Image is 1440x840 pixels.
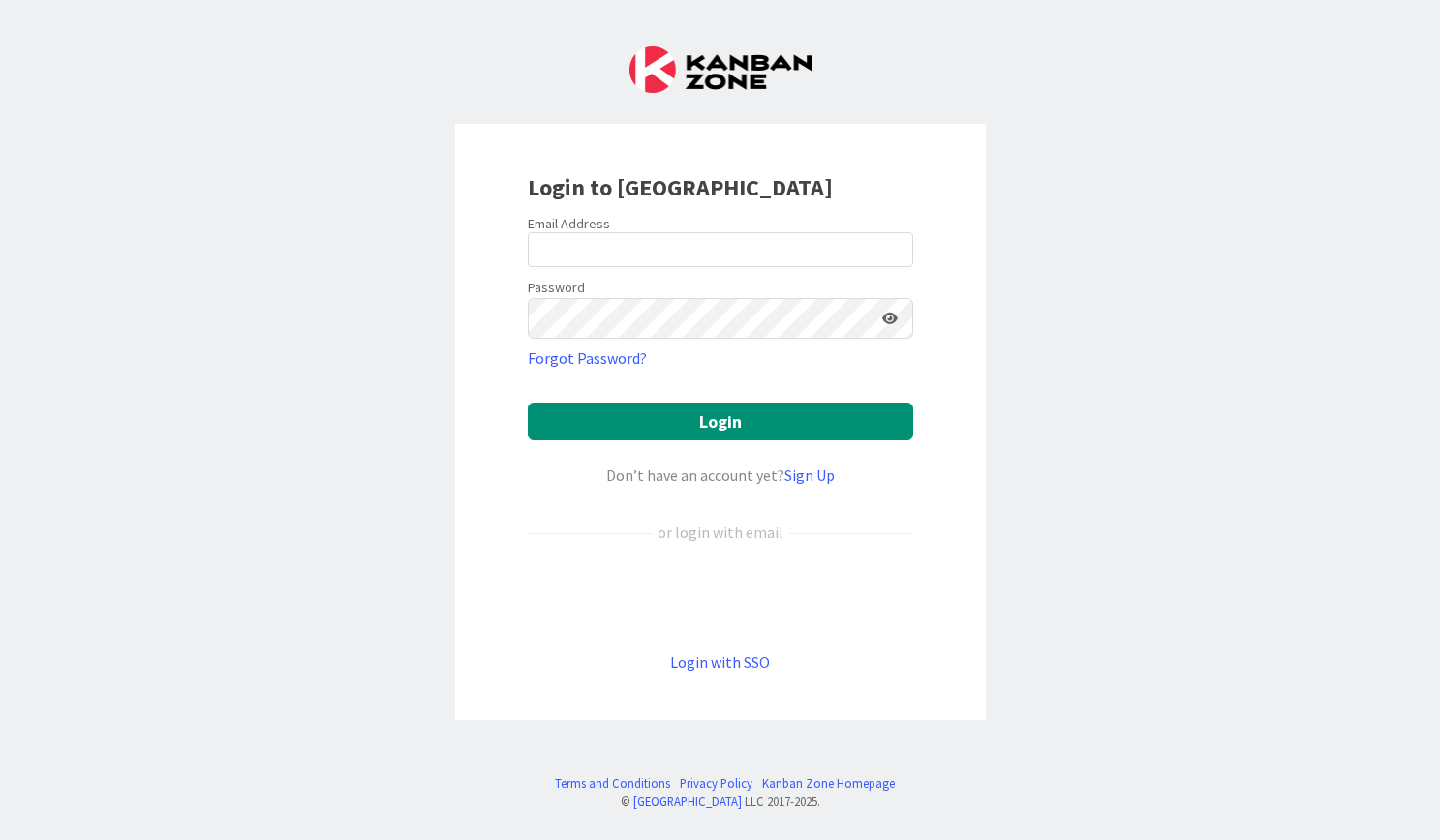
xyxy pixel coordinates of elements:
a: Kanban Zone Homepage [762,774,895,793]
a: Sign Up [784,465,835,485]
a: [GEOGRAPHIC_DATA] [633,794,742,809]
a: Login with SSO [670,652,770,672]
b: Login to [GEOGRAPHIC_DATA] [528,172,833,202]
a: Forgot Password? [528,346,647,370]
img: Kanban Zone [629,46,812,93]
label: Password [528,278,585,298]
label: Email Address [528,215,610,232]
a: Privacy Policy [680,774,752,793]
iframe: Sign in with Google Button [518,576,923,618]
a: Terms and Conditions [555,774,670,793]
div: or login with email [653,521,788,544]
button: Login [528,403,913,440]
div: © LLC 2017- 2025 . [545,793,895,811]
div: Don’t have an account yet? [528,464,913,487]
